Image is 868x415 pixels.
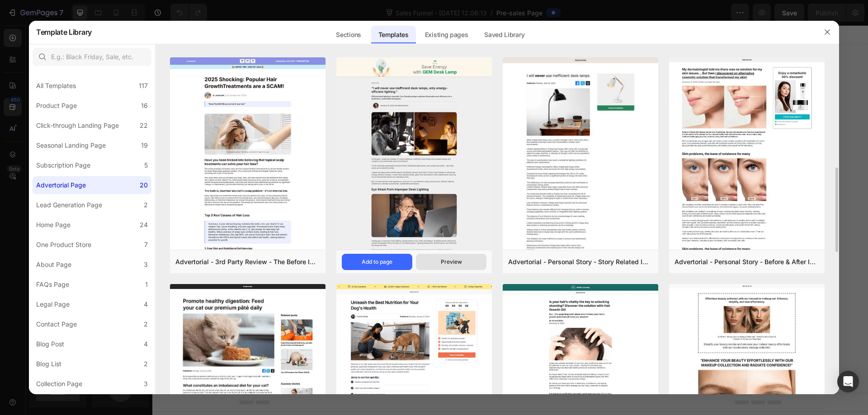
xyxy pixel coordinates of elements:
[144,339,148,350] div: 4
[371,26,416,44] div: Templates
[144,239,148,250] div: 7
[36,299,70,310] div: Legal Page
[33,48,151,66] input: E.g.: Black Friday, Sale, etc.
[36,378,82,389] div: Collection Page
[144,200,148,210] div: 2
[416,254,486,270] button: Preview
[374,215,450,233] button: Explore templates
[36,359,61,369] div: Blog List
[36,20,92,44] h2: Template Library
[508,256,653,267] div: Advertorial - Personal Story - Story Related Image
[141,140,148,151] div: 19
[477,26,532,44] div: Saved Library
[36,319,77,330] div: Contact Page
[144,378,148,389] div: 3
[139,80,148,91] div: 117
[36,239,91,250] div: One Product Store
[36,200,102,210] div: Lead Generation Page
[36,80,76,91] div: All Templates
[144,299,148,310] div: 4
[265,215,368,233] button: Use existing page designs
[36,160,90,171] div: Subscription Page
[36,259,71,270] div: About Page
[36,180,86,191] div: Advertorial Page
[144,319,148,330] div: 2
[362,258,392,266] div: Add to page
[145,279,148,290] div: 1
[289,197,426,208] div: Start building with Sections/Elements or
[141,100,148,111] div: 16
[342,254,412,270] button: Add to page
[675,256,819,267] div: Advertorial - Personal Story - Before & After Image
[418,26,476,44] div: Existing pages
[144,359,148,369] div: 2
[36,120,119,131] div: Click-through Landing Page
[36,219,71,230] div: Home Page
[144,160,148,171] div: 5
[140,120,148,131] div: 22
[837,371,859,392] div: Open Intercom Messenger
[140,219,148,230] div: 24
[144,259,148,270] div: 3
[36,140,106,151] div: Seasonal Landing Page
[441,258,462,266] div: Preview
[140,180,148,191] div: 20
[329,26,368,44] div: Sections
[36,339,64,350] div: Blog Post
[297,266,419,273] div: Start with Generating from URL or image
[36,279,69,290] div: FAQs Page
[175,256,320,267] div: Advertorial - 3rd Party Review - The Before Image - Hair Supplement
[36,100,77,111] div: Product Page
